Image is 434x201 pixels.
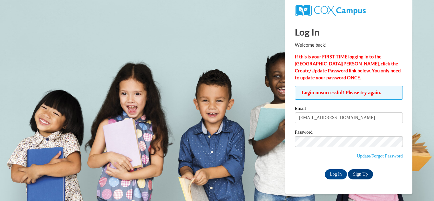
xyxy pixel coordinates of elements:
input: Log In [325,169,347,179]
a: COX Campus [295,7,366,13]
p: Welcome back! [295,42,403,49]
a: Update/Forgot Password [357,153,403,158]
strong: If this is your FIRST TIME logging in to the [GEOGRAPHIC_DATA][PERSON_NAME], click the Create/Upd... [295,54,401,80]
a: Sign Up [348,169,373,179]
label: Email [295,106,403,112]
span: Login unsuccessful! Please try again. [295,86,403,100]
img: COX Campus [295,5,366,16]
h1: Log In [295,25,403,38]
label: Password [295,130,403,136]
